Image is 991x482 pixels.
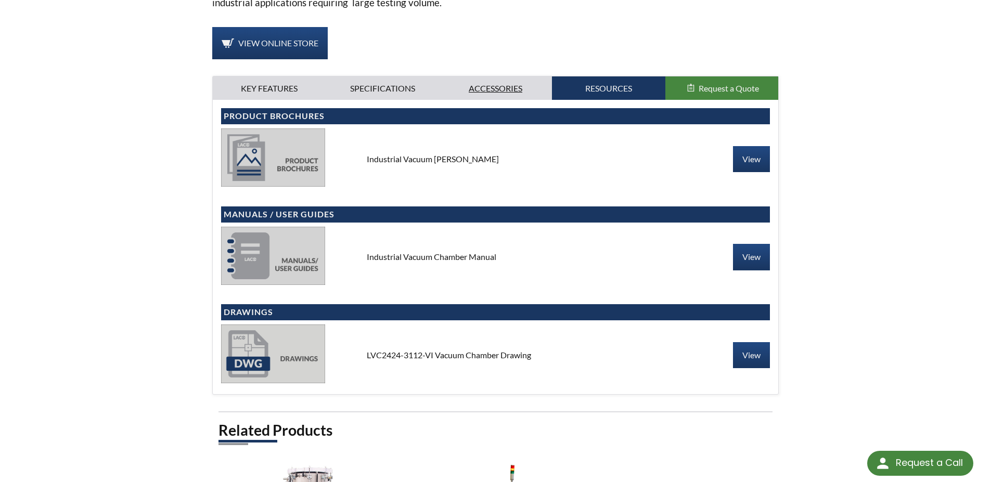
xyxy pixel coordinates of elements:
[224,209,768,220] h4: Manuals / User Guides
[238,38,318,48] span: View Online Store
[896,451,963,475] div: Request a Call
[224,111,768,122] h4: Product Brochures
[224,307,768,318] h4: Drawings
[439,76,552,100] a: Accessories
[733,244,770,270] a: View
[213,76,326,100] a: Key Features
[874,455,891,472] img: round button
[733,342,770,368] a: View
[212,27,328,59] a: View Online Store
[867,451,973,476] div: Request a Call
[358,153,633,165] div: Industrial Vacuum [PERSON_NAME]
[218,421,773,440] h2: Related Products
[221,128,325,187] img: product_brochures-81b49242bb8394b31c113ade466a77c846893fb1009a796a1a03a1a1c57cbc37.jpg
[733,146,770,172] a: View
[699,83,759,93] span: Request a Quote
[358,251,633,263] div: Industrial Vacuum Chamber Manual
[221,324,325,383] img: drawings-dbc82c2fa099a12033583e1b2f5f2fc87839638bef2df456352de0ba3a5177af.jpg
[552,76,665,100] a: Resources
[665,76,779,100] button: Request a Quote
[221,227,325,285] img: manuals-58eb83dcffeb6bffe51ad23c0c0dc674bfe46cf1c3d14eaecd86c55f24363f1d.jpg
[358,349,633,361] div: LVC2424-3112-VI Vacuum Chamber Drawing
[326,76,439,100] a: Specifications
